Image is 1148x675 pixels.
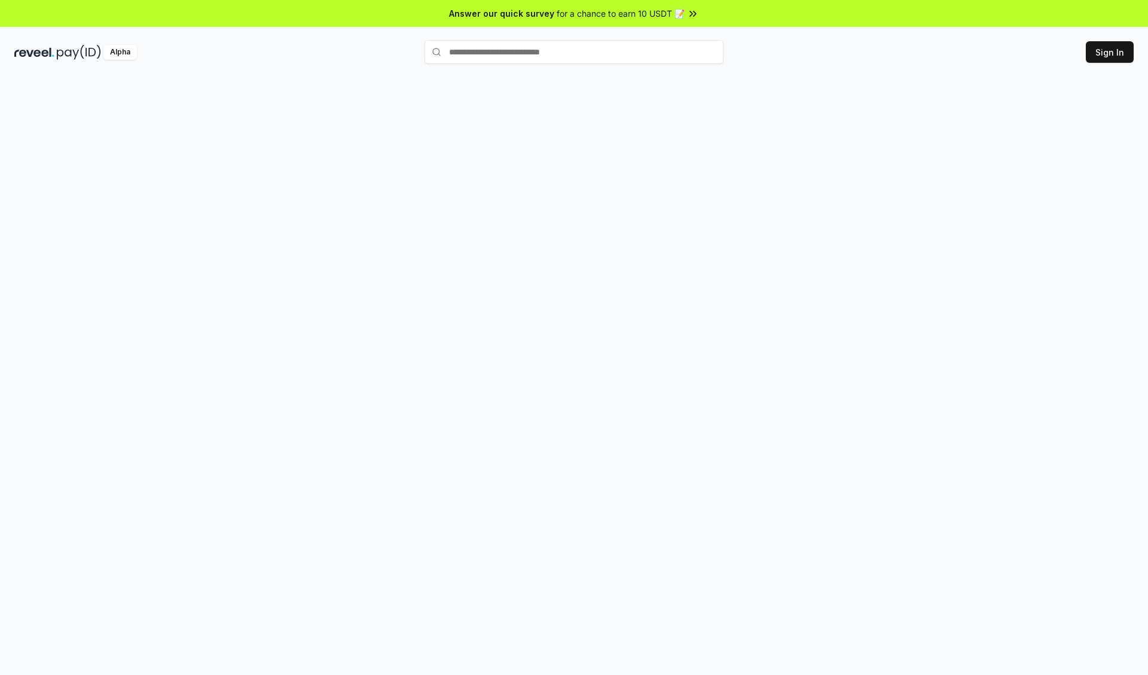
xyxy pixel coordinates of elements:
span: Answer our quick survey [449,7,554,20]
span: for a chance to earn 10 USDT 📝 [557,7,685,20]
img: reveel_dark [14,45,54,60]
div: Alpha [103,45,137,60]
img: pay_id [57,45,101,60]
button: Sign In [1086,41,1134,63]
